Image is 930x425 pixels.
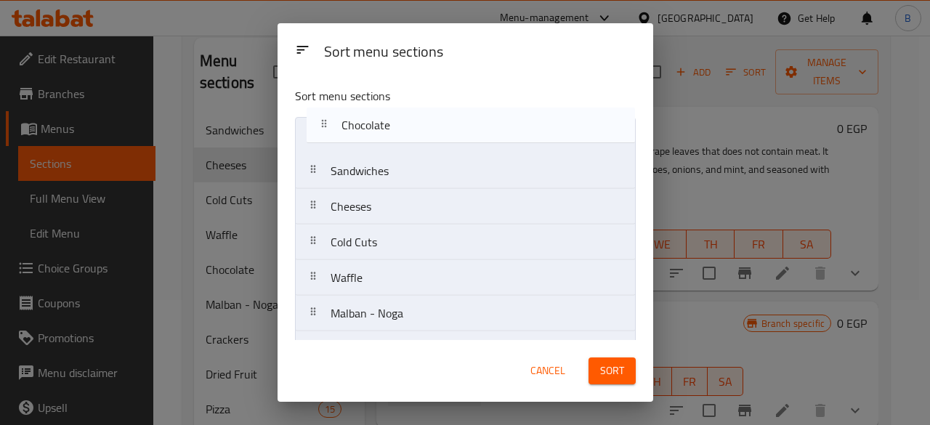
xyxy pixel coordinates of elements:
[600,362,624,380] span: Sort
[295,87,565,105] p: Sort menu sections
[525,357,571,384] button: Cancel
[530,362,565,380] span: Cancel
[318,36,642,69] div: Sort menu sections
[589,357,636,384] button: Sort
